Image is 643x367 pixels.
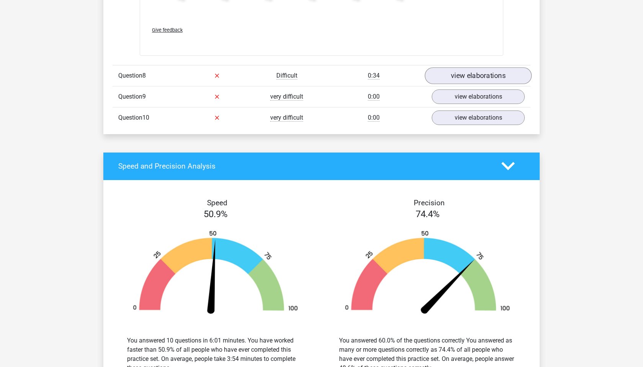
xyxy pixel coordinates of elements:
[330,198,528,207] h4: Precision
[121,230,310,318] img: 51.1dc973a8d8a8.png
[432,89,525,104] a: view elaborations
[416,209,440,219] span: 74.4%
[118,113,152,122] span: Question10
[118,92,149,101] span: Question9
[368,93,380,101] span: 0:00
[432,110,525,125] a: view elaborations
[333,230,522,318] img: 74.2161dc2803b4.png
[270,93,303,101] span: very difficult
[276,72,297,80] span: Difficult
[368,114,380,122] span: 0:00
[368,72,380,80] span: 0:34
[270,114,303,122] span: very difficult
[152,27,183,33] span: Give feedback
[425,67,532,84] a: view elaborations
[118,71,149,80] span: Question8
[118,198,316,207] h4: Speed
[204,209,228,219] span: 50.9%
[118,162,490,171] h4: Speed and Precision Analysis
